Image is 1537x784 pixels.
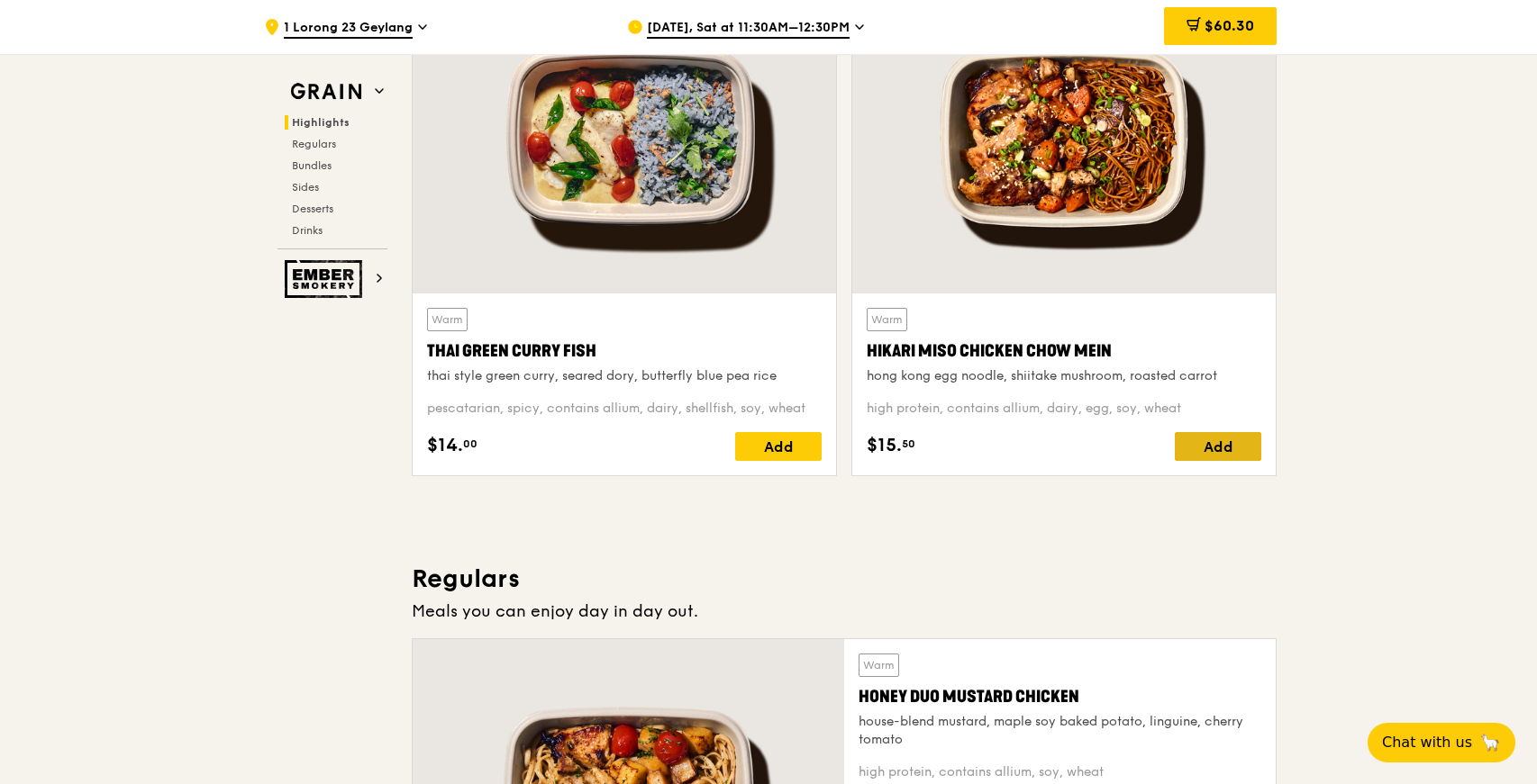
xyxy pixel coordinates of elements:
span: 1 Lorong 23 Geylang [284,19,413,39]
span: 50 [902,437,915,451]
button: Chat with us🦙 [1368,723,1515,762]
div: hong kong egg noodle, shiitake mushroom, roasted carrot [867,367,1261,385]
img: Grain web logo [285,76,368,108]
span: 00 [463,437,477,451]
div: Warm [427,308,468,331]
div: Meals you can enjoy day in day out. [412,599,1277,624]
div: Hikari Miso Chicken Chow Mein [867,338,1261,364]
span: Sides [292,181,319,194]
div: Add [1175,432,1261,461]
div: pescatarian, spicy, contains allium, dairy, shellfish, soy, wheat [427,400,822,418]
div: Thai Green Curry Fish [427,338,822,364]
span: $15. [867,432,902,459]
span: Chat with us [1382,732,1472,753]
span: $14. [427,432,463,459]
h3: Regulars [412,563,1277,595]
div: high protein, contains allium, dairy, egg, soy, wheat [867,400,1261,418]
div: high protein, contains allium, soy, wheat [859,763,1261,781]
div: thai style green curry, seared dory, butterfly blue pea rice [427,367,822,385]
img: Ember Smokery web logo [285,260,368,298]
span: 🦙 [1479,732,1501,753]
span: Bundles [292,159,332,172]
span: Desserts [292,203,333,215]
div: Honey Duo Mustard Chicken [859,684,1261,709]
span: Drinks [292,224,323,237]
span: $60.30 [1205,17,1254,34]
div: house-blend mustard, maple soy baked potato, linguine, cherry tomato [859,713,1261,749]
span: [DATE], Sat at 11:30AM–12:30PM [647,19,850,39]
span: Regulars [292,138,336,150]
span: Highlights [292,116,350,129]
div: Warm [867,308,907,331]
div: Warm [859,653,899,677]
div: Add [735,432,822,461]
